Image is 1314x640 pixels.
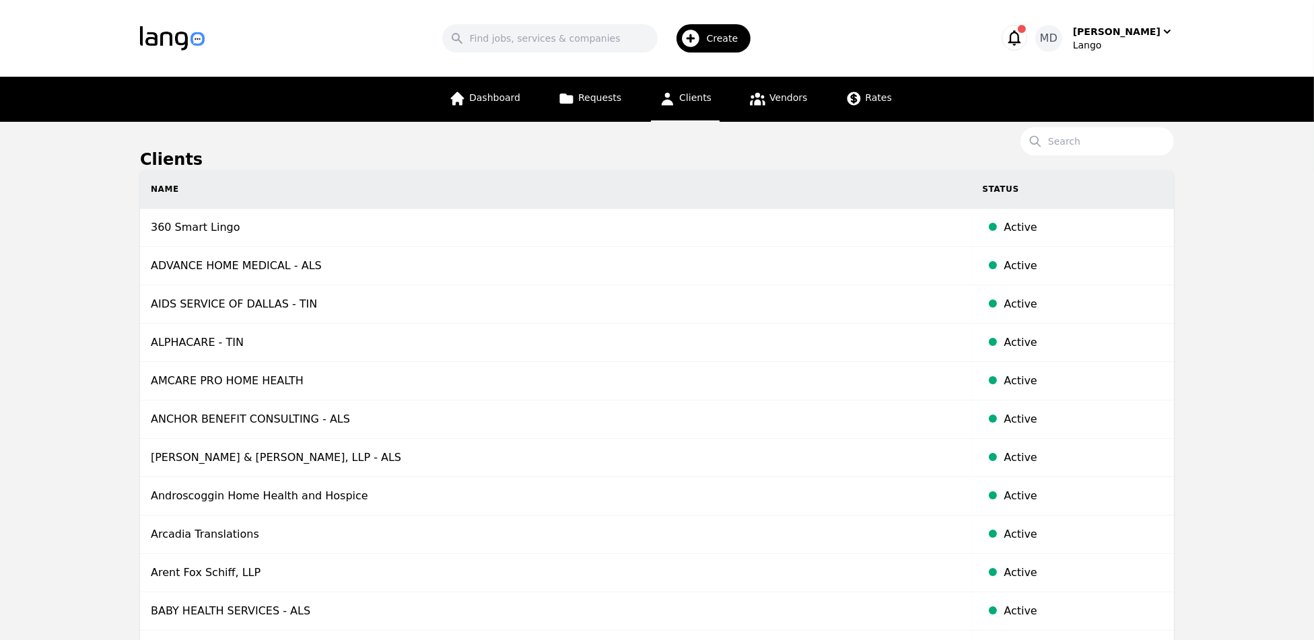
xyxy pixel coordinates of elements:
button: Create [658,19,759,58]
td: BABY HEALTH SERVICES - ALS [140,592,971,631]
th: Status [971,170,1174,209]
a: Requests [550,77,629,122]
td: AMCARE PRO HOME HEALTH [140,362,971,400]
td: 360 Smart Lingo [140,209,971,247]
div: Active [1004,526,1163,542]
div: Active [1004,603,1163,619]
h1: Clients [140,149,1174,170]
a: Dashboard [441,77,528,122]
img: Logo [140,26,205,50]
td: Androscoggin Home Health and Hospice [140,477,971,515]
div: Active [1004,296,1163,312]
td: Arent Fox Schiff, LLP [140,554,971,592]
td: ADVANCE HOME MEDICAL - ALS [140,247,971,285]
td: Arcadia Translations [140,515,971,554]
td: ANCHOR BENEFIT CONSULTING - ALS [140,400,971,439]
span: Vendors [769,92,807,103]
th: Name [140,170,971,209]
div: Lango [1073,38,1174,52]
td: ALPHACARE - TIN [140,324,971,362]
div: Active [1004,450,1163,466]
span: Create [707,32,748,45]
div: [PERSON_NAME] [1073,25,1161,38]
div: Active [1004,373,1163,389]
td: [PERSON_NAME] & [PERSON_NAME], LLP - ALS [140,439,971,477]
div: Active [1004,411,1163,427]
span: Dashboard [469,92,520,103]
span: Rates [866,92,892,103]
div: Active [1004,258,1163,274]
div: Active [1004,219,1163,236]
span: Clients [679,92,712,103]
td: AIDS SERVICE OF DALLAS - TIN [140,285,971,324]
input: Search [1021,127,1174,155]
div: Active [1004,565,1163,581]
a: Clients [651,77,720,122]
div: Active [1004,488,1163,504]
a: Rates [837,77,900,122]
button: MD[PERSON_NAME]Lango [1035,25,1174,52]
input: Find jobs, services & companies [442,24,658,52]
span: Requests [578,92,621,103]
span: MD [1040,30,1058,46]
div: Active [1004,334,1163,351]
a: Vendors [741,77,815,122]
